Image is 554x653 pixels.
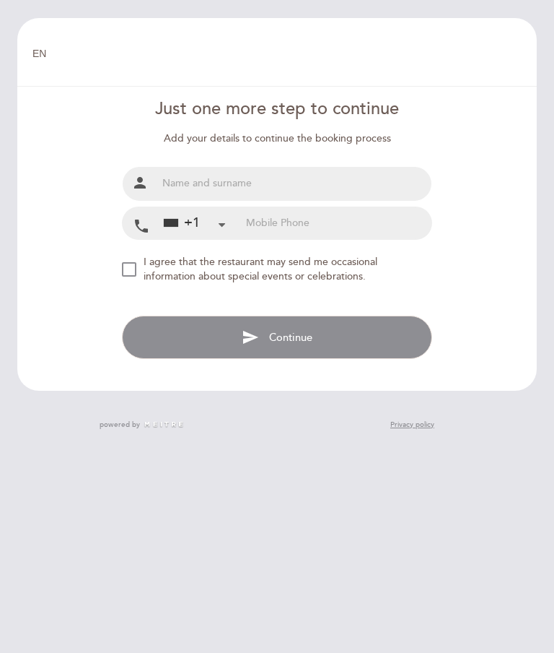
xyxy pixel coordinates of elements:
div: United States: +1 [158,208,230,238]
div: +1 [164,214,200,233]
i: local_phone [133,217,150,229]
a: powered by [100,420,185,430]
span: powered by [100,420,140,430]
div: Add your details to continue the booking process [122,131,431,146]
md-checkbox: NEW_MODAL_AGREE_RESTAURANT_SEND_OCCASIONAL_INFO [122,255,431,284]
input: Name and surname [157,167,431,201]
span: Continue [269,331,312,344]
i: person [131,174,149,191]
input: Mobile Phone [246,207,431,239]
span: I agree that the restaurant may send me occasional information about special events or celebrations. [144,256,377,282]
button: send Continue [122,316,431,359]
div: Just one more step to continue [122,97,431,121]
i: send [242,329,259,346]
img: MEITRE [144,421,185,428]
a: Privacy policy [390,420,434,430]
